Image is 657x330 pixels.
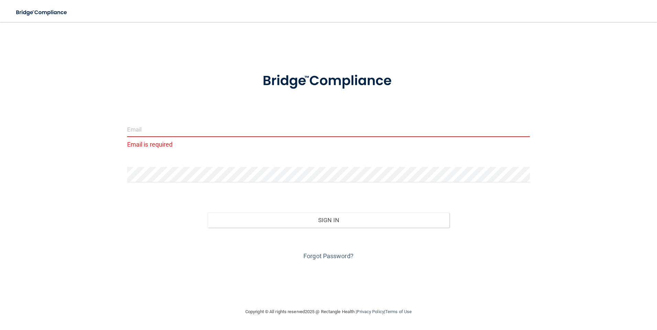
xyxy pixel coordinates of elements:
a: Privacy Policy [357,309,384,314]
img: bridge_compliance_login_screen.278c3ca4.svg [10,5,74,20]
a: Forgot Password? [303,252,354,260]
button: Sign In [208,213,449,228]
a: Terms of Use [385,309,412,314]
img: bridge_compliance_login_screen.278c3ca4.svg [248,63,409,99]
p: Email is required [127,139,530,150]
input: Email [127,122,530,137]
div: Copyright © All rights reserved 2025 @ Rectangle Health | | [203,301,454,323]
